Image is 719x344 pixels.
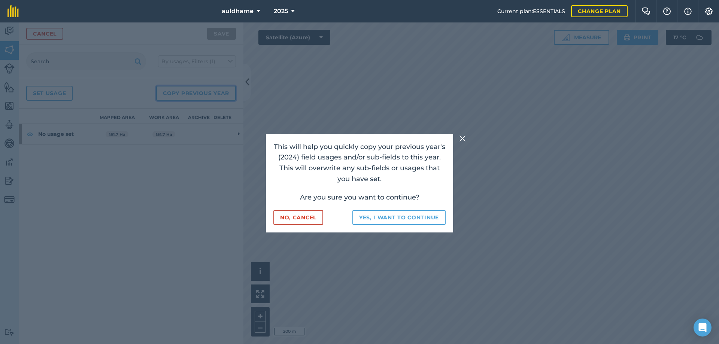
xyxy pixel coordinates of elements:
[684,7,692,16] img: svg+xml;base64,PHN2ZyB4bWxucz0iaHR0cDovL3d3dy53My5vcmcvMjAwMC9zdmciIHdpZHRoPSIxNyIgaGVpZ2h0PSIxNy...
[273,141,446,185] span: This will help you quickly copy your previous year's (2024) field usages and/or sub-fields to thi...
[273,210,323,225] button: No, cancel
[694,319,712,337] div: Open Intercom Messenger
[352,210,446,225] button: Yes, I want to continue
[662,7,671,15] img: A question mark icon
[274,7,288,16] span: 2025
[641,7,650,15] img: Two speech bubbles overlapping with the left bubble in the forefront
[459,134,466,143] img: svg+xml;base64,PHN2ZyB4bWxucz0iaHR0cDovL3d3dy53My5vcmcvMjAwMC9zdmciIHdpZHRoPSIyMiIgaGVpZ2h0PSIzMC...
[273,192,446,203] span: Are you sure you want to continue?
[704,7,713,15] img: A cog icon
[222,7,254,16] span: auldhame
[571,5,628,17] a: Change plan
[497,7,565,15] span: Current plan : ESSENTIALS
[7,5,19,17] img: fieldmargin Logo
